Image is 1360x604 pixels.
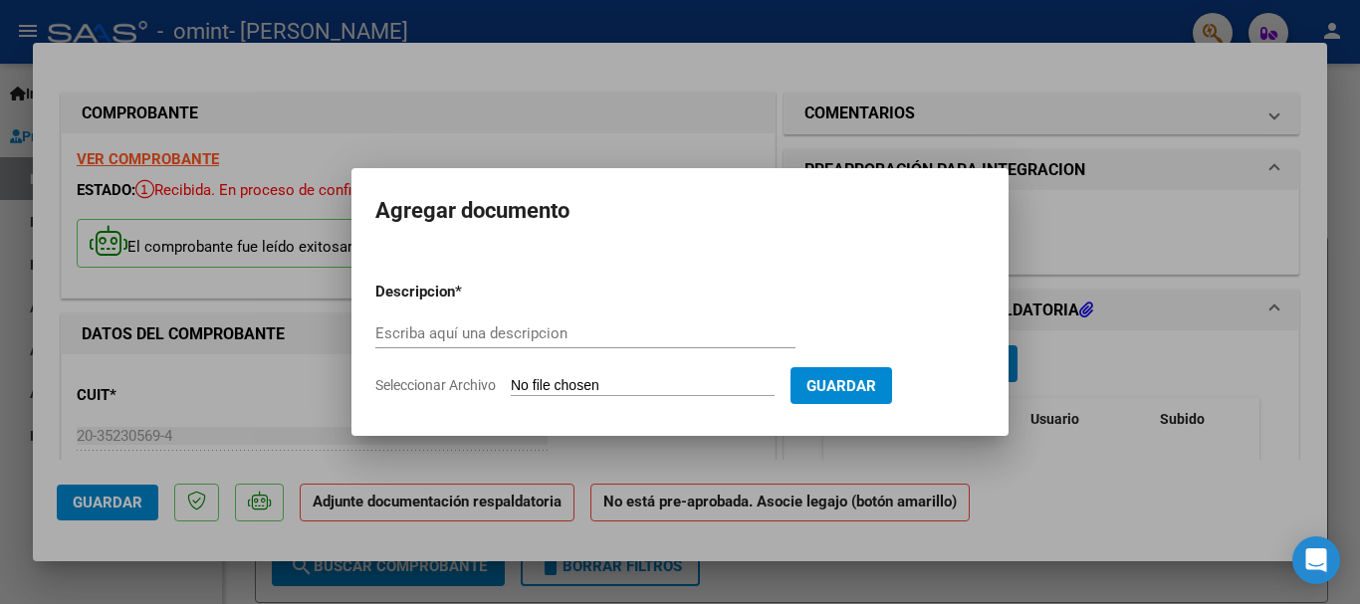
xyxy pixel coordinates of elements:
span: Guardar [806,377,876,395]
p: Descripcion [375,281,559,303]
span: Seleccionar Archivo [375,377,496,393]
button: Guardar [791,367,892,404]
h2: Agregar documento [375,192,985,230]
div: Open Intercom Messenger [1292,536,1340,584]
